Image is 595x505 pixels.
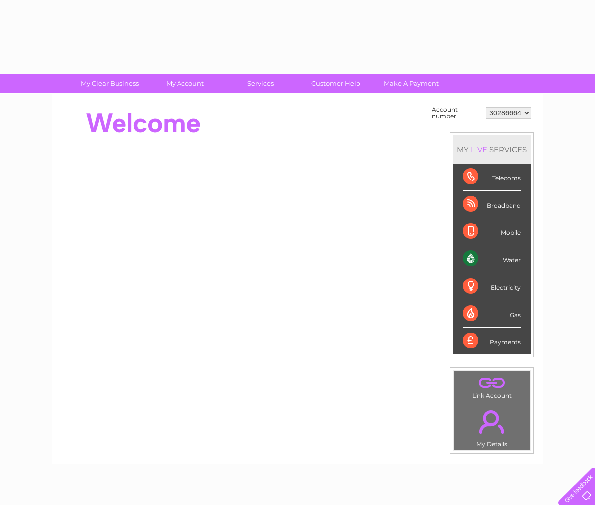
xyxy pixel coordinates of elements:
div: Broadband [463,191,521,218]
td: Link Account [453,371,530,402]
a: . [456,404,527,439]
div: Mobile [463,218,521,245]
div: Payments [463,328,521,354]
a: . [456,374,527,391]
div: LIVE [469,145,489,154]
a: Make A Payment [370,74,452,93]
div: Electricity [463,273,521,300]
a: Services [220,74,301,93]
div: Water [463,245,521,273]
a: Customer Help [295,74,377,93]
div: MY SERVICES [453,135,531,164]
td: Account number [429,104,483,122]
div: Gas [463,300,521,328]
a: My Clear Business [69,74,151,93]
div: Telecoms [463,164,521,191]
a: My Account [144,74,226,93]
td: My Details [453,402,530,450]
